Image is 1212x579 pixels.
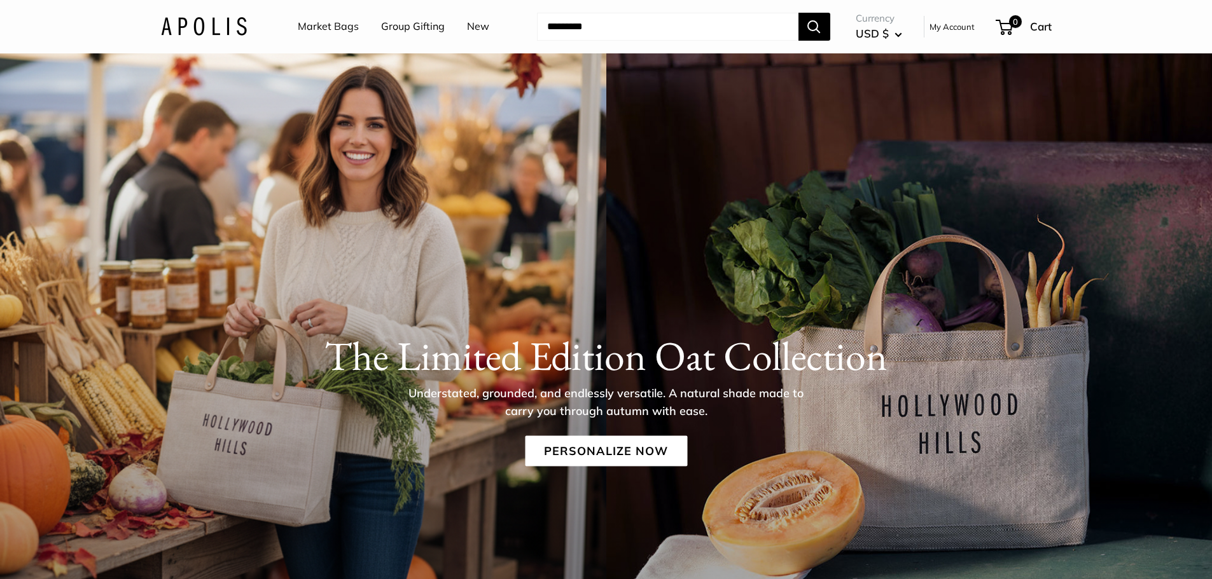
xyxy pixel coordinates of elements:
[161,17,247,36] img: Apolis
[467,17,489,36] a: New
[400,384,813,419] p: Understated, grounded, and endlessly versatile. A natural shade made to carry you through autumn ...
[1008,15,1021,28] span: 0
[381,17,445,36] a: Group Gifting
[856,27,889,40] span: USD $
[930,19,975,34] a: My Account
[798,13,830,41] button: Search
[161,331,1052,379] h1: The Limited Edition Oat Collection
[298,17,359,36] a: Market Bags
[997,17,1052,37] a: 0 Cart
[1030,20,1052,33] span: Cart
[856,24,902,44] button: USD $
[537,13,798,41] input: Search...
[525,435,687,466] a: Personalize Now
[856,10,902,27] span: Currency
